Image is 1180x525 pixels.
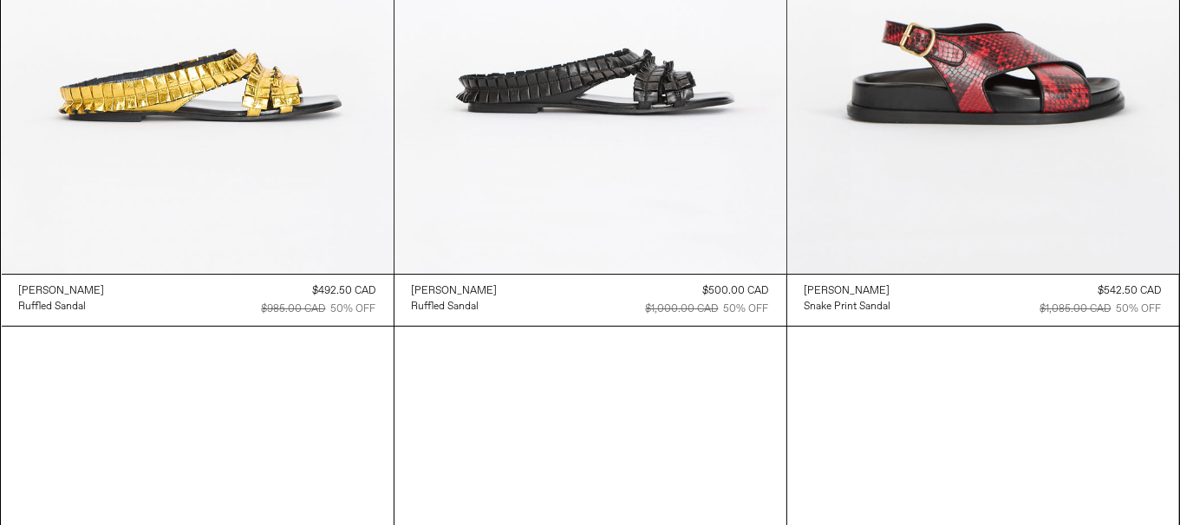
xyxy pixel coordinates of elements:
div: $1,085.00 CAD [1040,301,1112,317]
div: $492.50 CAD [313,283,376,299]
a: Ruffled Sandal [19,299,105,314]
a: [PERSON_NAME] [805,283,891,299]
div: $500.00 CAD [703,283,769,299]
div: $542.50 CAD [1099,283,1162,299]
div: $985.00 CAD [262,301,326,317]
div: 50% OFF [724,301,769,317]
a: Ruffled Sandal [412,299,498,314]
a: [PERSON_NAME] [19,283,105,299]
div: Snake Print Sandal [805,300,891,314]
div: [PERSON_NAME] [19,284,105,299]
div: [PERSON_NAME] [412,284,498,299]
a: Snake Print Sandal [805,299,891,314]
div: [PERSON_NAME] [805,284,890,299]
div: Ruffled Sandal [412,300,479,314]
div: $1,000.00 CAD [646,301,719,317]
div: Ruffled Sandal [19,300,87,314]
div: 50% OFF [331,301,376,317]
div: 50% OFF [1117,301,1162,317]
a: [PERSON_NAME] [412,283,498,299]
